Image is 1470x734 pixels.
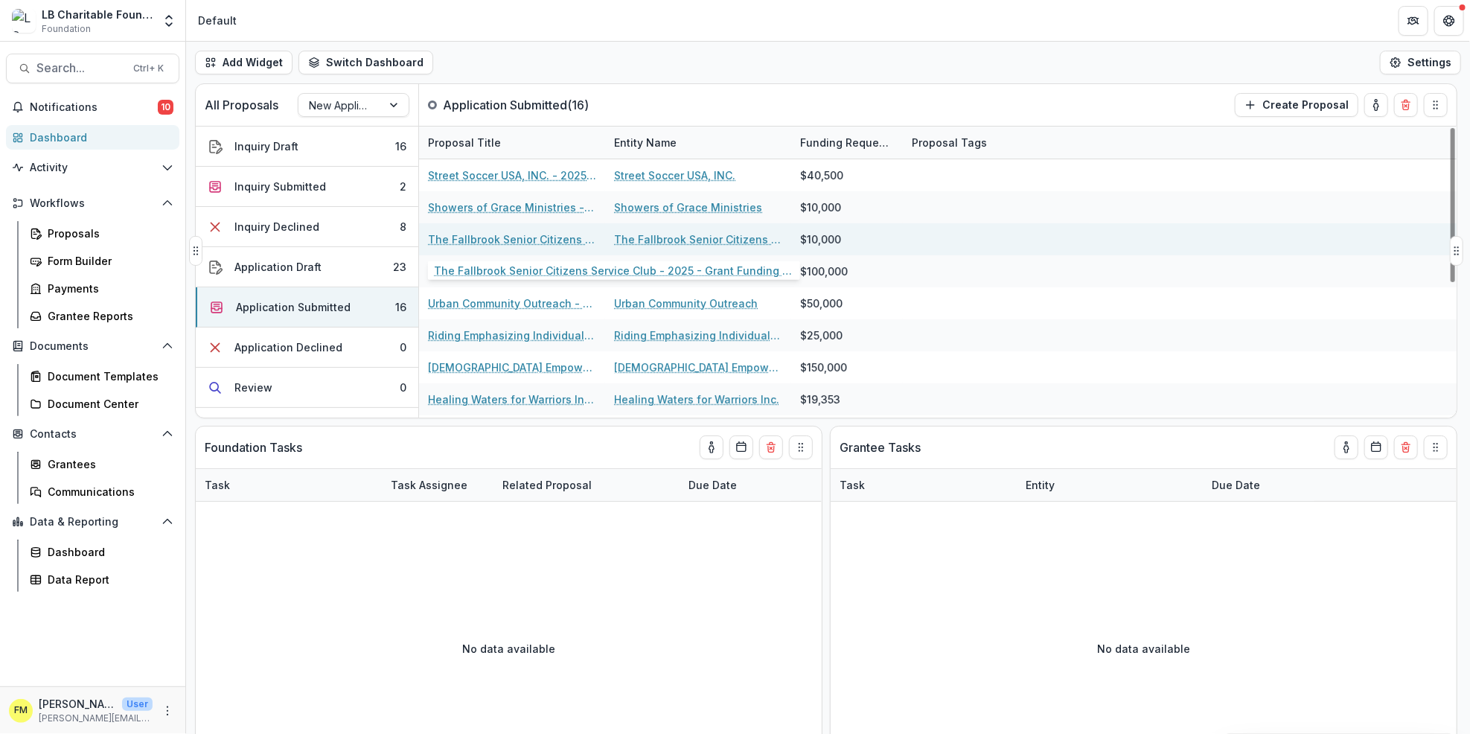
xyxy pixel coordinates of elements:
img: LB Charitable Foundation [12,9,36,33]
p: Application Submitted ( 16 ) [443,96,589,114]
button: Open Contacts [6,422,179,446]
a: Healing Waters for Warriors Inc. [614,392,779,407]
button: toggle-assigned-to-me [1335,435,1358,459]
div: Communications [48,484,167,500]
div: Dashboard [48,544,167,560]
div: Entity Name [605,127,791,159]
span: Contacts [30,428,156,441]
div: Entity [1017,469,1203,501]
button: toggle-assigned-to-me [1364,93,1388,117]
button: Drag [1450,236,1463,266]
div: Proposal Tags [903,127,1089,159]
button: Open Activity [6,156,179,179]
button: More [159,702,176,720]
span: Documents [30,340,156,353]
a: Healing Waters for Warriors Inc. - 2025 - Grant Funding Request Requirements and Questionnaires [428,392,596,407]
a: Document Center [24,392,179,416]
div: 0 [400,380,406,395]
a: Urban Community Outreach [614,296,758,311]
div: $100,000 [800,264,848,279]
a: Showers of Grace Ministries - 2025 - Inquiry Form [428,200,596,215]
div: Due Date [1203,469,1314,501]
div: $40,500 [800,167,843,183]
button: Switch Dashboard [298,51,433,74]
div: Funding Requested [791,135,903,150]
div: Due Date [1203,477,1269,493]
button: Inquiry Submitted2 [196,167,418,207]
button: Drag [1424,435,1448,459]
div: 8 [400,219,406,234]
p: Grantee Tasks [840,438,921,456]
a: Document Templates [24,364,179,389]
p: Foundation Tasks [205,438,302,456]
div: Due Date [680,469,791,501]
div: 2 [400,179,406,194]
div: Related Proposal [493,469,680,501]
button: Calendar [729,435,753,459]
div: Data Report [48,572,167,587]
button: Notifications10 [6,95,179,119]
button: Application Draft23 [196,247,418,287]
div: $19,353 [800,392,840,407]
div: Inquiry Submitted [234,179,326,194]
button: Application Declined0 [196,328,418,368]
div: Task [196,469,382,501]
div: Related Proposal [493,477,601,493]
div: Due Date [680,477,746,493]
div: 0 [400,339,406,355]
button: Calendar [1364,435,1388,459]
p: [PERSON_NAME] [39,696,116,712]
div: $25,000 [800,328,843,343]
button: Open Workflows [6,191,179,215]
div: Entity [1017,477,1064,493]
div: Proposals [48,226,167,241]
button: Inquiry Declined8 [196,207,418,247]
a: Riding Emphasizing Individual Needs & Strengths - 2025 - Grant Funding Request Requirements and Q... [428,328,596,343]
p: User [122,698,153,711]
div: Document Center [48,396,167,412]
div: Proposal Title [419,127,605,159]
nav: breadcrumb [192,10,243,31]
span: Notifications [30,101,158,114]
div: Francisca Mendoza [14,706,28,715]
button: Drag [189,236,202,266]
div: Funding Requested [791,127,903,159]
a: [DEMOGRAPHIC_DATA] Empowerment Ministry - 2025 - Grant Funding Request Requirements and Questionn... [428,360,596,375]
div: Grantee Reports [48,308,167,324]
div: $10,000 [800,200,841,215]
span: Workflows [30,197,156,210]
button: Inquiry Draft16 [196,127,418,167]
button: toggle-assigned-to-me [700,435,723,459]
button: Drag [1424,93,1448,117]
div: $150,000 [800,360,847,375]
p: No data available [462,641,555,657]
button: Partners [1399,6,1428,36]
span: Activity [30,162,156,174]
div: $10,000 [800,232,841,247]
div: Grantees [48,456,167,472]
a: Form Builder [24,249,179,273]
button: Delete card [1394,93,1418,117]
a: The Fallbrook Senior Citizens Service Club [614,232,782,247]
div: Payments [48,281,167,296]
div: Proposal Tags [903,135,996,150]
div: Task [196,477,239,493]
div: Document Templates [48,368,167,384]
div: Dashboard [30,130,167,145]
a: Dashboard [24,540,179,564]
div: Task Assignee [382,477,476,493]
p: [PERSON_NAME][EMAIL_ADDRESS][DOMAIN_NAME] [39,712,153,725]
button: Open Documents [6,334,179,358]
div: Task [831,469,1017,501]
div: LB Charitable Foundation [42,7,153,22]
div: Application Submitted [236,299,351,315]
button: Application Submitted16 [196,287,418,328]
a: Proposals [24,221,179,246]
div: 23 [393,259,406,275]
span: Foundation [42,22,91,36]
